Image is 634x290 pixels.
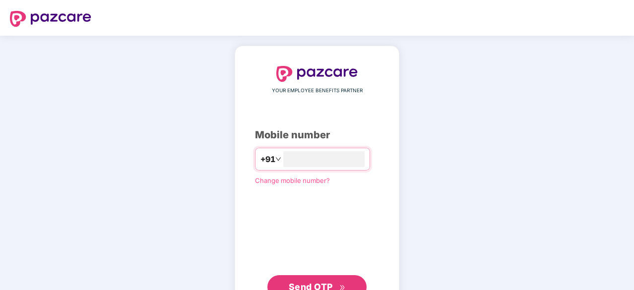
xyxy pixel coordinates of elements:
div: Mobile number [255,127,379,143]
span: +91 [260,153,275,166]
img: logo [10,11,91,27]
span: YOUR EMPLOYEE BENEFITS PARTNER [272,87,363,95]
span: down [275,156,281,162]
img: logo [276,66,358,82]
a: Change mobile number? [255,176,330,184]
